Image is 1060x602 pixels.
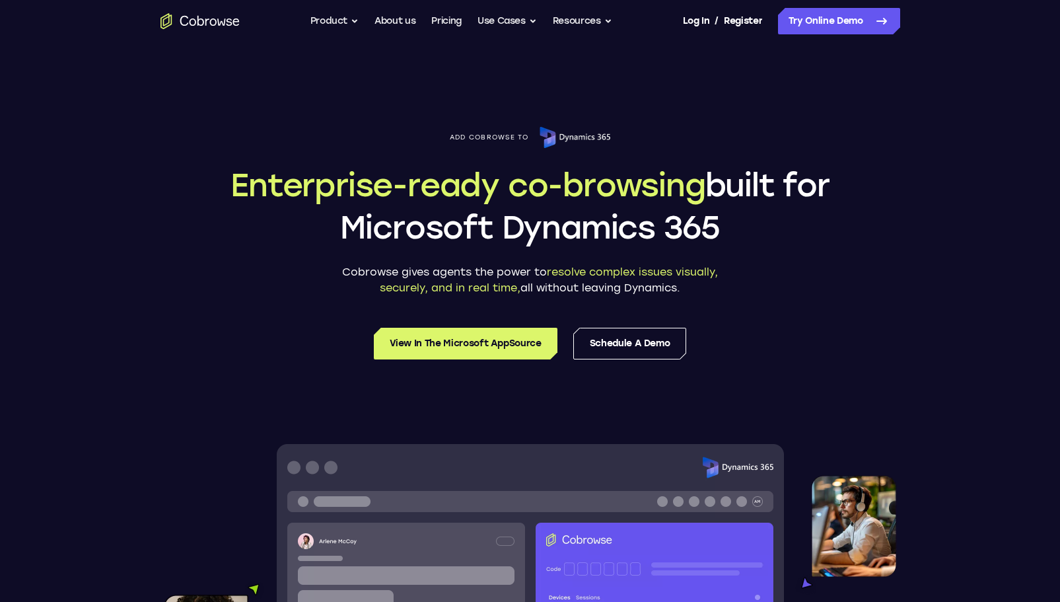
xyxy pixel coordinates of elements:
[573,328,687,359] a: Schedule a Demo
[230,166,705,204] span: Enterprise-ready co-browsing
[332,264,728,296] p: Cobrowse gives agents the power to all without leaving Dynamics.
[724,8,762,34] a: Register
[374,8,415,34] a: About us
[450,133,529,141] span: Add Cobrowse to
[374,328,557,359] a: View in the Microsoft AppSource
[160,164,900,248] h1: built for Microsoft Dynamics 365
[310,8,359,34] button: Product
[540,127,611,148] img: Microsoft Dynamics 365 logo
[553,8,612,34] button: Resources
[160,13,240,29] a: Go to the home page
[715,13,719,29] span: /
[778,8,900,34] a: Try Online Demo
[477,8,537,34] button: Use Cases
[683,8,709,34] a: Log In
[431,8,462,34] a: Pricing
[380,266,718,294] span: resolve complex issues visually, securely, and in real time,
